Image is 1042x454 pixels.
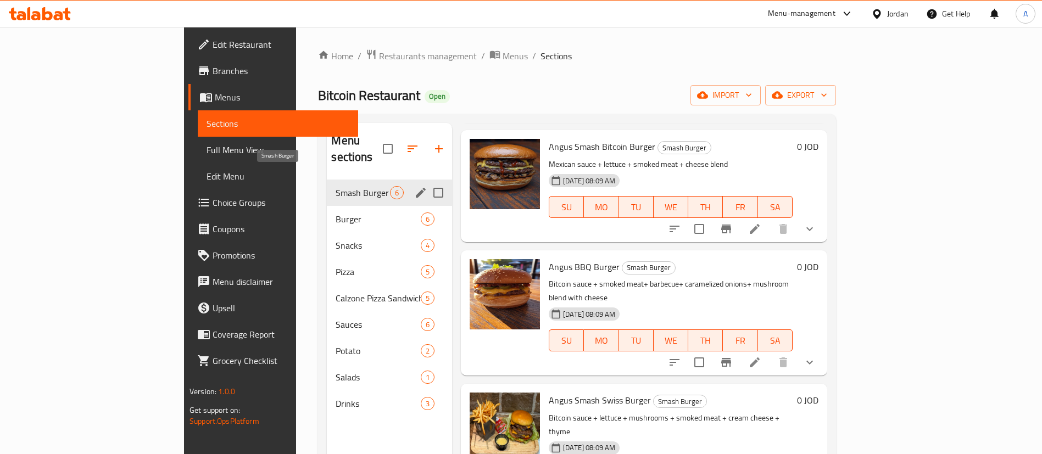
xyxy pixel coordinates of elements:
h6: 0 JOD [797,259,818,274]
button: SU [549,329,584,351]
button: sort-choices [661,349,688,375]
div: Potato2 [327,338,452,364]
span: TH [693,333,718,349]
span: Calzone Pizza Sandwich [336,292,421,305]
p: Bitcoin sauce + smoked meat+ barbecue+ caramelized onions+ mushroom blend with cheese [549,277,793,305]
p: Mexican sauce + lettuce + smoked meat + cheese blend [549,158,793,171]
span: SA [762,199,788,215]
span: Pizza [336,265,421,278]
div: items [421,397,434,410]
button: FR [723,196,757,218]
span: Angus BBQ Burger [549,259,620,275]
div: Calzone Pizza Sandwich5 [327,285,452,311]
button: delete [770,349,796,375]
span: Version: [190,384,216,399]
svg: Show Choices [803,356,816,369]
a: Sections [198,110,358,137]
a: Restaurants management [366,49,477,63]
span: SU [554,199,579,215]
div: items [421,344,434,357]
span: Edit Menu [207,170,349,183]
span: import [699,88,752,102]
span: Restaurants management [379,49,477,63]
span: SU [554,333,579,349]
nav: Menu sections [327,175,452,421]
span: 2 [421,346,434,356]
button: SU [549,196,584,218]
span: 5 [421,293,434,304]
span: 6 [391,188,403,198]
span: Sections [207,117,349,130]
span: [DATE] 08:09 AM [559,176,620,186]
div: Smash Burger6edit [327,180,452,206]
img: Angus Smash Bitcoin Burger [470,139,540,209]
div: Pizza5 [327,259,452,285]
span: TU [623,333,649,349]
span: 6 [421,214,434,225]
span: A [1023,8,1028,20]
div: items [421,292,434,305]
div: Sauces6 [327,311,452,338]
a: Menus [188,84,358,110]
button: delete [770,216,796,242]
span: Sections [540,49,572,63]
span: Menus [215,91,349,104]
span: Potato [336,344,421,357]
span: Get support on: [190,403,240,417]
svg: Show Choices [803,222,816,236]
span: Smash Burger [658,142,711,154]
span: Select to update [688,351,711,374]
a: Edit Restaurant [188,31,358,58]
span: 1 [421,372,434,383]
span: Snacks [336,239,421,252]
div: items [421,371,434,384]
button: TU [619,196,654,218]
button: import [690,85,761,105]
span: Smash Burger [622,261,675,274]
button: show more [796,349,823,375]
button: Branch-specific-item [713,349,739,375]
span: Branches [213,64,349,77]
button: MO [584,329,618,351]
a: Coupons [188,216,358,242]
a: Branches [188,58,358,84]
a: Menu disclaimer [188,268,358,295]
span: Drinks [336,397,421,410]
a: Grocery Checklist [188,347,358,374]
span: Menus [503,49,528,63]
div: items [421,265,434,278]
span: Open [425,92,450,101]
a: Promotions [188,242,358,268]
button: WE [654,196,688,218]
a: Edit menu item [748,356,761,369]
button: sort-choices [661,216,688,242]
span: TU [623,199,649,215]
div: Smash Burger [622,261,676,274]
span: MO [588,199,614,215]
h6: 0 JOD [797,139,818,154]
button: WE [654,329,688,351]
div: items [421,318,434,331]
span: Full Menu View [207,143,349,156]
span: Angus Smash Bitcoin Burger [549,138,655,155]
a: Choice Groups [188,189,358,216]
span: 5 [421,267,434,277]
span: Promotions [213,249,349,262]
span: [DATE] 08:09 AM [559,442,620,453]
span: TH [693,199,718,215]
span: Upsell [213,301,349,315]
button: TH [688,329,723,351]
span: [DATE] 08:09 AM [559,309,620,320]
span: 3 [421,399,434,409]
a: Edit Menu [198,163,358,189]
div: Smash Burger [653,395,707,408]
span: 1.0.0 [218,384,235,399]
span: SA [762,333,788,349]
a: Full Menu View [198,137,358,163]
span: Sauces [336,318,421,331]
button: show more [796,216,823,242]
